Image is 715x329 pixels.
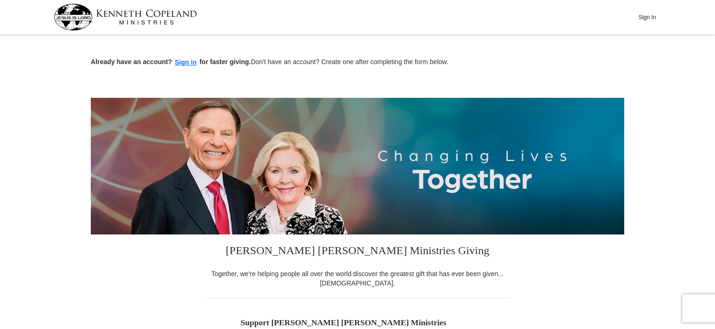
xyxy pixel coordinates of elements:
[205,234,510,269] h3: [PERSON_NAME] [PERSON_NAME] Ministries Giving
[54,4,197,30] img: kcm-header-logo.svg
[633,10,661,24] button: Sign In
[205,269,510,288] div: Together, we're helping people all over the world discover the greatest gift that has ever been g...
[91,58,251,66] strong: Already have an account? for faster giving.
[91,57,624,68] p: Don't have an account? Create one after completing the form below.
[172,57,200,68] button: Sign in
[241,318,474,328] h5: Support [PERSON_NAME] [PERSON_NAME] Ministries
